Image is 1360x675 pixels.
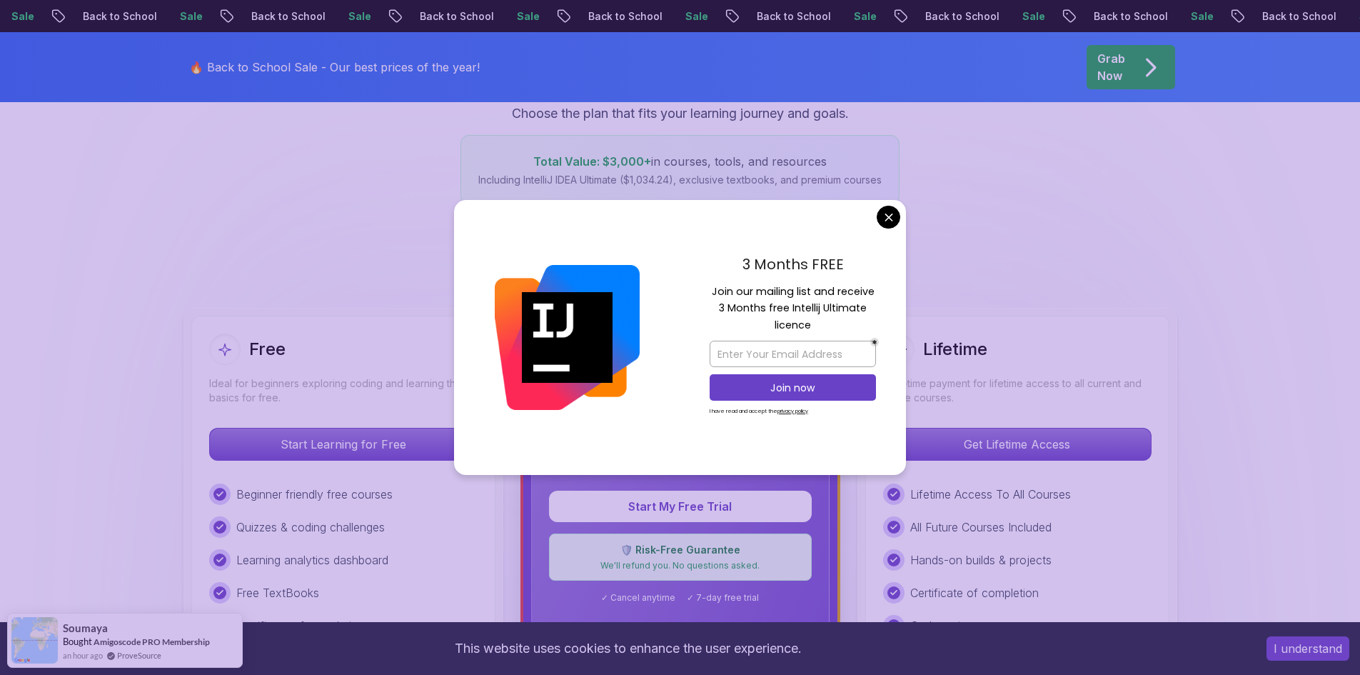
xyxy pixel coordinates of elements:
p: Code reviews [910,617,982,634]
p: Back to School [577,9,674,24]
span: soumaya [63,622,108,634]
p: Ideal for beginners exploring coding and learning the basics for free. [209,376,478,405]
button: Accept cookies [1266,636,1349,661]
p: We'll refund you. No questions asked. [558,560,802,571]
span: Total Value: $3,000+ [533,154,651,169]
div: This website uses cookies to enhance the user experience. [11,633,1245,664]
p: in courses, tools, and resources [478,153,882,170]
p: Start My Free Trial [566,498,795,515]
p: Back to School [408,9,505,24]
p: Choose the plan that fits your learning journey and goals. [512,104,849,124]
p: Free TextBooks [236,584,319,601]
p: Back to School [745,9,842,24]
p: Sale [674,9,720,24]
img: provesource social proof notification image [11,617,58,664]
p: Back to School [1082,9,1179,24]
p: Sale [337,9,383,24]
p: 🔥 Back to School Sale - Our best prices of the year! [189,59,480,76]
p: Start Learning for Free [210,429,477,460]
span: ✓ Cancel anytime [601,592,675,604]
p: Back to School [71,9,168,24]
p: All Future Courses Included [910,519,1052,536]
span: ✓ 7-day free trial [687,592,759,604]
p: Back to School [240,9,337,24]
button: Start Learning for Free [209,428,478,461]
a: ProveSource [117,649,161,661]
p: Lifetime Access To All Courses [910,486,1071,503]
p: Hands-on builds & projects [910,551,1052,569]
button: Start My Free Trial [549,491,812,522]
p: Back to School [1251,9,1348,24]
p: Sale [1011,9,1057,24]
a: Amigoscode PRO Membership [94,636,210,647]
p: Get Lifetime Access [884,429,1151,460]
p: 🛡️ Risk-Free Guarantee [558,543,802,557]
span: Bought [63,636,92,647]
button: Get Lifetime Access [883,428,1152,461]
p: Sale [168,9,214,24]
h2: Free [249,338,286,361]
a: Start My Free Trial [549,499,812,514]
p: One-time payment for lifetime access to all current and future courses. [883,376,1152,405]
span: an hour ago [63,649,103,661]
p: Beginner friendly free courses [236,486,393,503]
p: Learning analytics dashboard [236,551,388,569]
p: Quizzes & coding challenges [236,519,385,536]
p: Grab Now [1097,50,1125,84]
h2: Lifetime [923,338,987,361]
p: Sale [505,9,551,24]
a: Start Learning for Free [209,437,478,451]
p: Back to School [914,9,1011,24]
a: Get Lifetime Access [883,437,1152,451]
p: Sale [1179,9,1225,24]
p: Certificate of completion [236,617,365,634]
p: Including IntelliJ IDEA Ultimate ($1,034.24), exclusive textbooks, and premium courses [478,173,882,187]
p: Sale [842,9,888,24]
p: Certificate of completion [910,584,1039,601]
